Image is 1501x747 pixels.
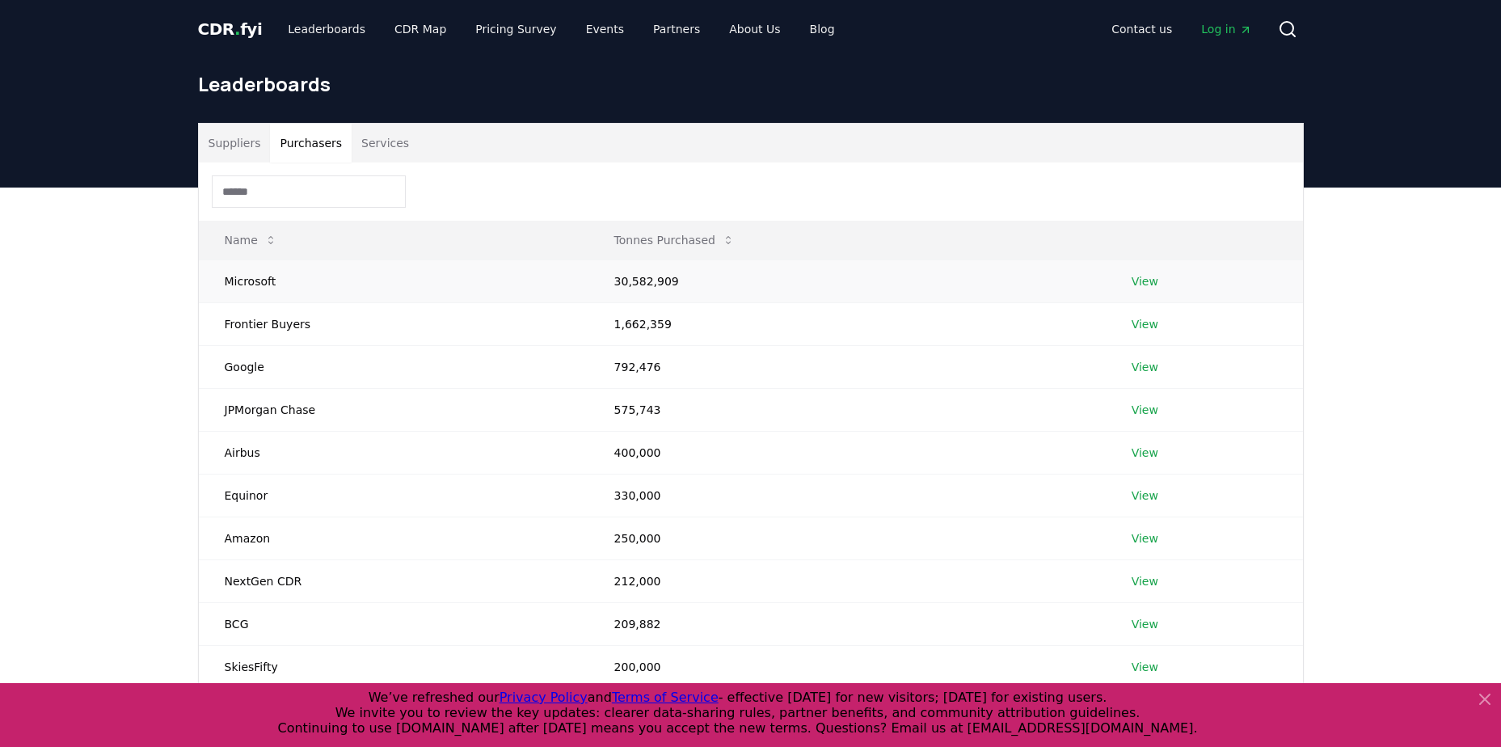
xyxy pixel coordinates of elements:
span: Log in [1201,21,1251,37]
a: View [1132,273,1158,289]
a: View [1132,487,1158,504]
td: Airbus [199,431,588,474]
td: 30,582,909 [588,260,1106,302]
a: Leaderboards [275,15,378,44]
button: Purchasers [270,124,352,162]
td: 330,000 [588,474,1106,517]
td: SkiesFifty [199,645,588,688]
td: NextGen CDR [199,559,588,602]
td: BCG [199,602,588,645]
span: . [234,19,240,39]
td: Google [199,345,588,388]
td: Equinor [199,474,588,517]
td: 792,476 [588,345,1106,388]
td: 400,000 [588,431,1106,474]
td: JPMorgan Chase [199,388,588,431]
td: Frontier Buyers [199,302,588,345]
a: Partners [640,15,713,44]
td: 575,743 [588,388,1106,431]
a: About Us [716,15,793,44]
span: CDR fyi [198,19,263,39]
a: CDR.fyi [198,18,263,40]
a: View [1132,530,1158,547]
td: 1,662,359 [588,302,1106,345]
a: CDR Map [382,15,459,44]
td: 200,000 [588,645,1106,688]
a: Contact us [1098,15,1185,44]
a: Events [573,15,637,44]
a: Pricing Survey [462,15,569,44]
td: 209,882 [588,602,1106,645]
button: Tonnes Purchased [601,224,748,256]
a: View [1132,316,1158,332]
td: Amazon [199,517,588,559]
a: View [1132,359,1158,375]
button: Services [352,124,419,162]
a: Blog [797,15,848,44]
button: Suppliers [199,124,271,162]
a: View [1132,573,1158,589]
a: View [1132,616,1158,632]
td: 250,000 [588,517,1106,559]
a: View [1132,445,1158,461]
button: Name [212,224,290,256]
nav: Main [275,15,847,44]
td: Microsoft [199,260,588,302]
nav: Main [1098,15,1264,44]
a: View [1132,659,1158,675]
h1: Leaderboards [198,71,1304,97]
a: Log in [1188,15,1264,44]
a: View [1132,402,1158,418]
td: 212,000 [588,559,1106,602]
